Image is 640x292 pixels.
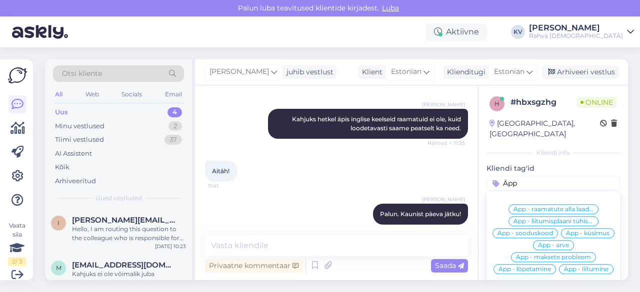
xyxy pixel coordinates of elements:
div: AI Assistent [55,149,92,159]
span: merilypuusta@gmail.com [72,261,176,270]
div: Kahjuks ei ole võimalik juba vormistatud tellimusi omavahel ühendada ega tarneviisi muuta. Palun ... [72,270,186,288]
div: Vaata siia [8,221,26,266]
div: 37 [164,135,182,145]
input: Lisa tag [486,176,620,191]
span: Äpp - maksete probleem [516,254,591,260]
span: Äpp - arve [538,242,569,248]
span: Äpp - raamatute alla laadimine [513,206,593,212]
div: Arhiveeritud [55,176,96,186]
div: Minu vestlused [55,121,104,131]
div: Web [83,88,101,101]
span: Nähtud ✓ 11:35 [427,139,465,147]
div: 4 [167,107,182,117]
div: Aktiivne [426,23,487,41]
span: Saada [435,261,464,270]
span: [PERSON_NAME] [422,196,465,203]
div: Kõik [55,162,69,172]
span: i [57,219,59,227]
span: irina.viik@arsam.ee [72,216,176,225]
div: Kliendi info [486,148,620,157]
div: juhib vestlust [282,67,333,77]
span: 11:41 [208,182,245,190]
div: Klient [358,67,382,77]
div: Rahva [DEMOGRAPHIC_DATA] [529,32,623,40]
span: [PERSON_NAME] [422,101,465,108]
p: Kliendi tag'id [486,163,620,174]
div: All [53,88,64,101]
span: Online [576,97,617,108]
div: [DATE] 10:23 [155,243,186,250]
div: KV [511,25,525,39]
div: # hbxsgzhg [510,96,576,108]
a: [PERSON_NAME]Rahva [DEMOGRAPHIC_DATA] [529,24,634,40]
div: 2 [168,121,182,131]
span: Aitäh! [212,167,229,175]
span: Äpp - liitumisplaani tühistamine [513,218,593,224]
div: Privaatne kommentaar [205,259,302,273]
span: 11:41 [427,225,465,233]
div: Socials [119,88,144,101]
img: Askly Logo [8,67,27,83]
div: Klienditugi [443,67,485,77]
span: Palun. Kaunist päeva jätku! [380,210,461,218]
span: [PERSON_NAME] [209,66,269,77]
span: Äpp - lõpetamine [498,266,551,272]
span: Estonian [391,66,421,77]
span: Uued vestlused [95,194,142,203]
div: Email [163,88,184,101]
span: h [494,100,499,107]
span: Äpp - küsimus [566,230,609,236]
div: [PERSON_NAME] [529,24,623,32]
span: Luba [379,3,402,12]
div: [GEOGRAPHIC_DATA], [GEOGRAPHIC_DATA] [489,118,600,139]
span: m [56,264,61,272]
span: Otsi kliente [62,68,102,79]
span: Äpp - liitumine [564,266,608,272]
span: Äpp - sooduskood [497,230,553,236]
div: 2 / 3 [8,257,26,266]
span: Kahjuks hetkel äpis inglise keelseid raamatuid ei ole, kuid loodetavasti saame peatselt ka need. [292,115,462,132]
div: Hello, I am routing this question to the colleague who is responsible for this topic. The reply m... [72,225,186,243]
span: Estonian [494,66,524,77]
div: Arhiveeri vestlus [542,65,619,79]
div: Tiimi vestlused [55,135,104,145]
div: Uus [55,107,68,117]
